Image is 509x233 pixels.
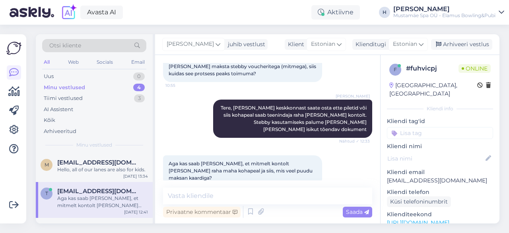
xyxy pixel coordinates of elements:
p: Kliendi tag'id [387,117,493,125]
div: Web [66,57,80,67]
div: 3 [134,94,145,102]
p: Kliendi nimi [387,142,493,151]
div: Kliendi info [387,105,493,112]
div: Uus [44,72,54,80]
div: Socials [95,57,115,67]
div: Kõik [44,116,55,124]
a: [URL][DOMAIN_NAME] [387,219,449,226]
span: t [45,190,48,196]
p: Klienditeekond [387,210,493,219]
span: Estonian [393,40,417,49]
span: Saada [346,208,369,215]
div: All [42,57,51,67]
div: 0 [133,72,145,80]
a: [PERSON_NAME]Mustamäe Spa OÜ - Elamus Bowling&Pubi [393,6,504,19]
span: Tere. Uurin sellist asja, et kui sooviksin broneerida 2 [PERSON_NAME] maksta stebby voucheritega ... [169,56,317,76]
img: Askly Logo [6,41,21,56]
span: Nähtud ✓ 12:33 [339,138,370,144]
div: Mustamäe Spa OÜ - Elamus Bowling&Pubi [393,12,495,19]
span: m [45,162,49,168]
div: juhib vestlust [225,40,265,49]
div: [PERSON_NAME] [393,6,495,12]
a: Avasta AI [80,6,123,19]
div: H [379,7,390,18]
div: Küsi telefoninumbrit [387,196,451,207]
div: AI Assistent [44,106,73,114]
p: [EMAIL_ADDRESS][DOMAIN_NAME] [387,176,493,185]
span: Aga kas saab [PERSON_NAME], et mitmelt kontolt [PERSON_NAME] raha maha kohapeal ja siis, mis veel... [169,161,314,181]
div: Arhiveeritud [44,127,76,135]
div: Tiimi vestlused [44,94,83,102]
div: # fuhvicpj [406,64,458,73]
div: Minu vestlused [44,84,85,92]
span: [PERSON_NAME] [167,40,214,49]
span: Estonian [311,40,335,49]
span: mihhail.kravtsenko@mail.ru [57,159,140,166]
span: 10:55 [165,82,195,88]
div: Aktiivne [311,5,360,20]
span: Online [458,64,491,73]
div: [GEOGRAPHIC_DATA], [GEOGRAPHIC_DATA] [389,81,477,98]
span: f [394,67,397,72]
div: Klient [285,40,304,49]
span: [PERSON_NAME] [336,93,370,99]
div: Hello, all of our lanes are also for kids. [57,166,148,173]
div: Email [130,57,146,67]
input: Lisa tag [387,127,493,139]
img: explore-ai [60,4,77,21]
span: Minu vestlused [76,141,112,149]
div: [DATE] 13:34 [123,173,148,179]
div: Aga kas saab [PERSON_NAME], et mitmelt kontolt [PERSON_NAME] raha maha kohapeal ja siis, mis veel... [57,195,148,209]
div: Privaatne kommentaar [163,207,241,217]
div: [DATE] 12:41 [124,209,148,215]
div: 4 [133,84,145,92]
span: triintorni@gmail.com [57,188,140,195]
span: Otsi kliente [49,41,81,50]
div: Arhiveeri vestlus [431,39,492,50]
div: Klienditugi [352,40,386,49]
input: Lisa nimi [387,154,484,163]
p: Kliendi telefon [387,188,493,196]
span: Tere, [PERSON_NAME] keskkonnast saate osta ette piletid või siis kohapeal saab teenindaja raha [P... [221,105,368,132]
p: Kliendi email [387,168,493,176]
